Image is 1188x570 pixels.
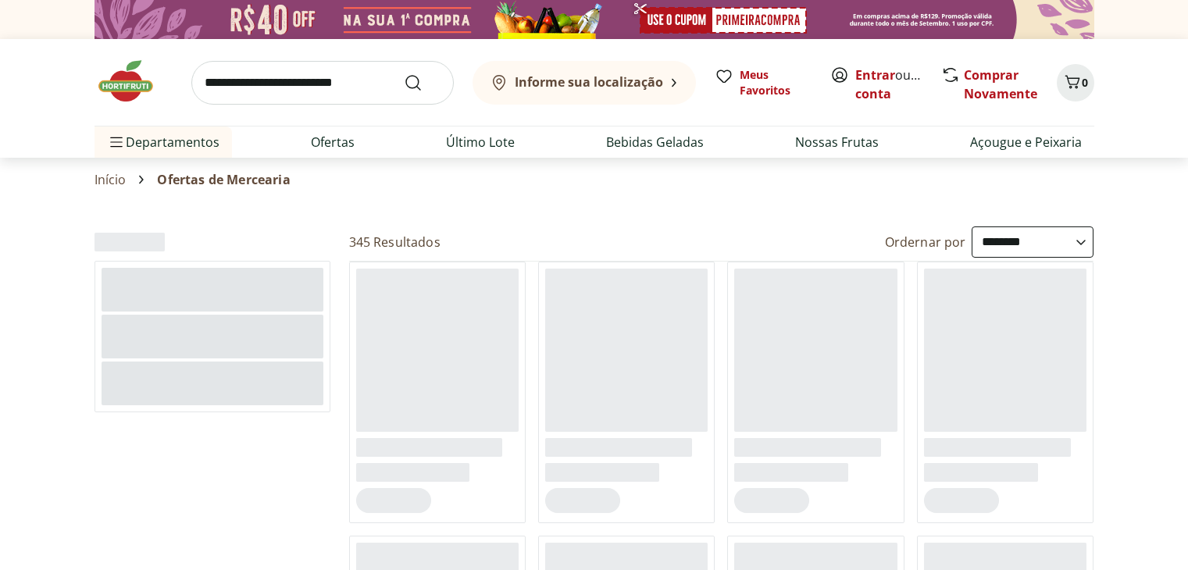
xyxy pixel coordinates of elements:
[855,66,925,103] span: ou
[311,133,355,151] a: Ofertas
[795,133,879,151] a: Nossas Frutas
[740,67,812,98] span: Meus Favoritos
[885,233,966,251] label: Ordernar por
[95,173,127,187] a: Início
[606,133,704,151] a: Bebidas Geladas
[1082,75,1088,90] span: 0
[855,66,941,102] a: Criar conta
[107,123,126,161] button: Menu
[1057,64,1094,102] button: Carrinho
[715,67,812,98] a: Meus Favoritos
[349,233,441,251] h2: 345 Resultados
[473,61,696,105] button: Informe sua localização
[855,66,895,84] a: Entrar
[970,133,1082,151] a: Açougue e Peixaria
[191,61,454,105] input: search
[446,133,515,151] a: Último Lote
[107,123,219,161] span: Departamentos
[515,73,663,91] b: Informe sua localização
[964,66,1037,102] a: Comprar Novamente
[157,173,290,187] span: Ofertas de Mercearia
[404,73,441,92] button: Submit Search
[95,58,173,105] img: Hortifruti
